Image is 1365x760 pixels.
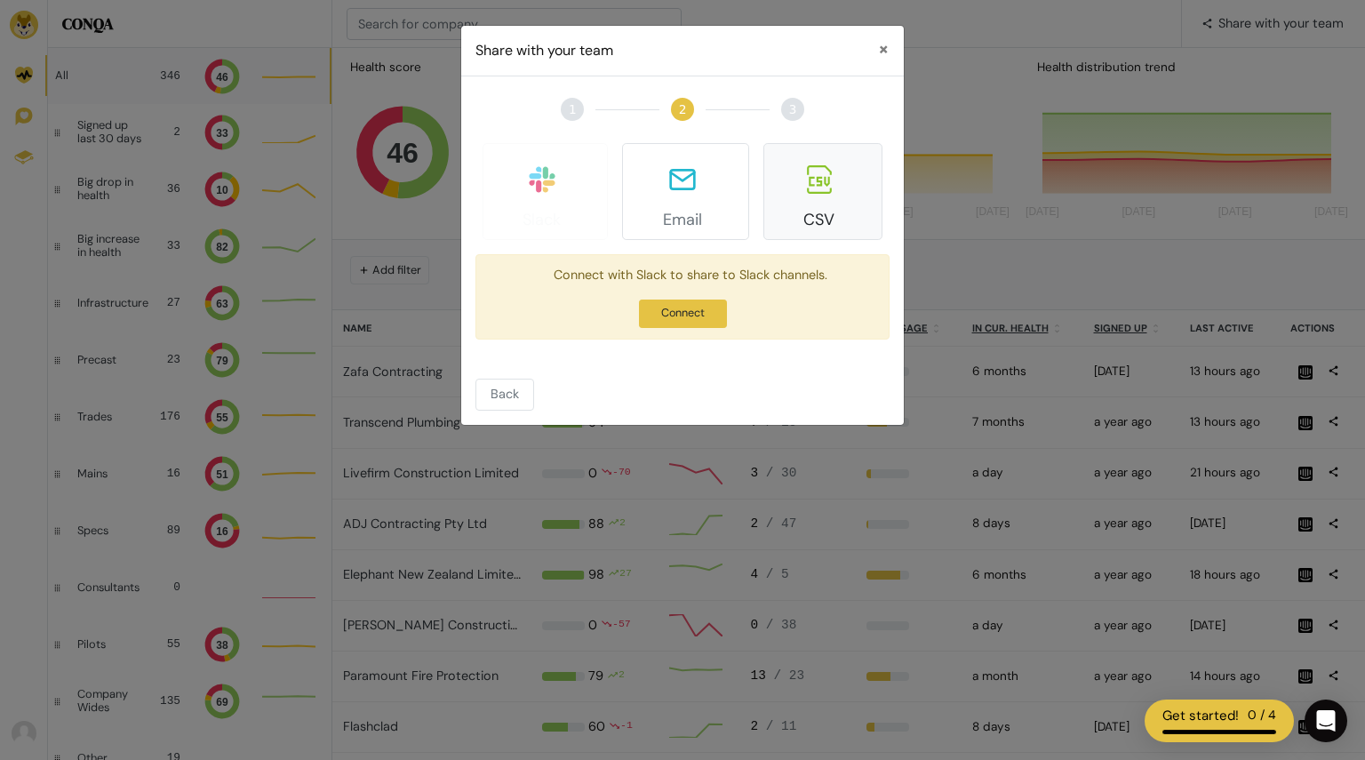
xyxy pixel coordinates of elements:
p: Connect with Slack to share to Slack channels. [494,266,871,285]
div: Open Intercom Messenger [1305,700,1347,742]
button: Email [622,143,748,240]
div: 3 [781,98,804,121]
div: Share with your team [475,40,613,61]
span: × [878,36,890,61]
img: slack-4ac3fa2a62631db6324b3ef56335a6e4.svg [514,151,571,208]
div: Get started! [1162,706,1239,726]
button: Back [475,379,534,411]
button: CSV [763,143,882,240]
a: Connect [639,300,727,328]
div: 1 [561,98,584,121]
div: 2 [671,98,694,121]
button: Close [864,26,904,74]
button: Slack [483,143,608,240]
div: 0 / 4 [1248,706,1276,726]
